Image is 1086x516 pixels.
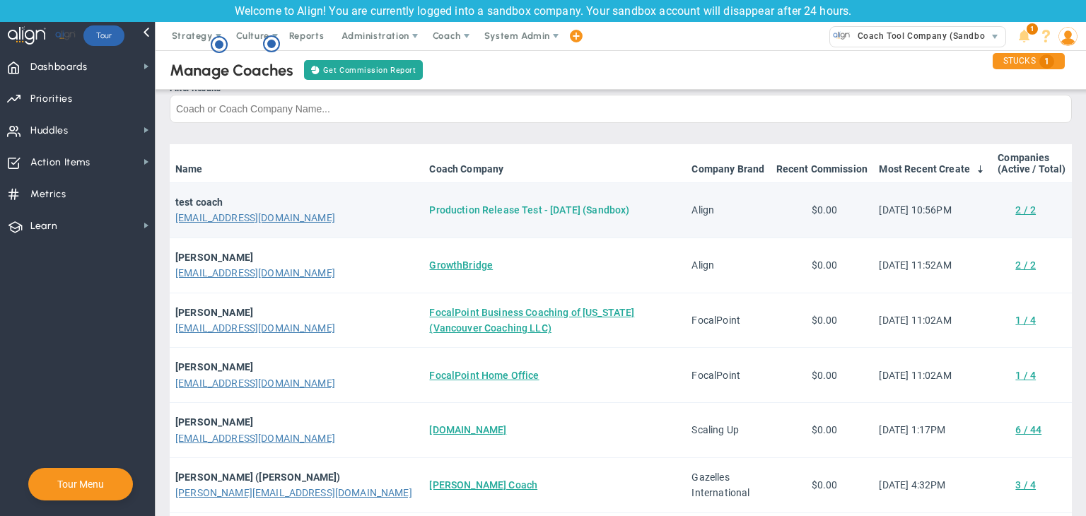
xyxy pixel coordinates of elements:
a: 1 / 4 [1015,370,1036,381]
a: 2 / 2 [1015,259,1036,271]
span: Learn [30,211,57,241]
a: Coach Company [429,163,680,175]
td: Gazelles International [686,458,770,513]
button: Get Commission Report [304,60,423,80]
span: Culture [236,30,269,41]
a: [EMAIL_ADDRESS][DOMAIN_NAME] [175,212,335,223]
td: Align [686,238,770,293]
a: Production Release Test - [DATE] (Sandbox) [429,204,629,216]
input: Coach or Coach Company Name... [170,95,1072,123]
span: Coach Tool Company (Sandbox) [851,27,993,45]
td: FocalPoint [686,293,770,348]
a: [PERSON_NAME][EMAIL_ADDRESS][DOMAIN_NAME] [175,487,412,498]
td: [DATE] 11:02AM [873,293,992,348]
a: 2 / 2 [1015,204,1036,216]
span: Coach [433,30,461,41]
li: Help & Frequently Asked Questions (FAQ) [1035,22,1057,50]
span: $0.00 [812,370,838,381]
strong: test coach [175,197,223,208]
span: Reports [282,22,332,50]
a: 6 / 44 [1015,424,1041,435]
span: Metrics [30,180,66,209]
button: Tour Menu [53,478,108,491]
span: Action Items [30,148,90,177]
a: 1 / 4 [1015,315,1036,326]
a: FocalPoint Business Coaching of [US_STATE] (Vancouver Coaching LLC) [429,307,634,334]
strong: [PERSON_NAME] [175,252,253,263]
a: [EMAIL_ADDRESS][DOMAIN_NAME] [175,322,335,334]
td: FocalPoint [686,348,770,403]
td: [DATE] 11:02AM [873,348,992,403]
span: $0.00 [812,204,838,216]
span: $0.00 [812,259,838,271]
a: 3 / 4 [1015,479,1036,491]
a: [EMAIL_ADDRESS][DOMAIN_NAME] [175,377,335,389]
strong: [PERSON_NAME] [175,361,253,373]
span: Huddles [30,116,69,146]
a: Companies(Active / Total) [998,152,1065,175]
a: [EMAIL_ADDRESS][DOMAIN_NAME] [175,433,335,444]
div: STUCKS [993,53,1065,69]
td: Scaling Up [686,403,770,458]
span: Administration [341,30,409,41]
span: select [985,27,1005,47]
span: $0.00 [812,479,838,491]
td: [DATE] 10:56PM [873,183,992,238]
a: [EMAIL_ADDRESS][DOMAIN_NAME] [175,267,335,278]
a: Most Recent Create [879,163,986,175]
li: Announcements [1013,22,1035,50]
a: [PERSON_NAME] Coach [429,479,537,491]
img: 33476.Company.photo [833,27,851,45]
div: Manage Coaches [170,61,293,80]
td: [DATE] 4:32PM [873,458,992,513]
img: 64089.Person.photo [1058,27,1078,46]
a: GrowthBridge [429,259,493,271]
span: Priorities [30,84,73,114]
span: $0.00 [812,424,838,435]
strong: [PERSON_NAME] [175,416,253,428]
span: System Admin [484,30,550,41]
a: [DOMAIN_NAME] [429,424,506,435]
a: FocalPoint Home Office [429,370,539,381]
td: [DATE] 1:17PM [873,403,992,458]
a: Company Brand [691,163,764,175]
span: $0.00 [812,315,838,326]
span: Strategy [172,30,213,41]
strong: [PERSON_NAME] [175,307,253,318]
a: Recent Commission [776,163,868,175]
td: [DATE] 11:52AM [873,238,992,293]
strong: [PERSON_NAME] ([PERSON_NAME]) [175,471,341,483]
a: Name [175,163,418,175]
span: 1 [1039,54,1054,69]
span: 1 [1027,23,1038,35]
td: Align [686,183,770,238]
span: Dashboards [30,52,88,82]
